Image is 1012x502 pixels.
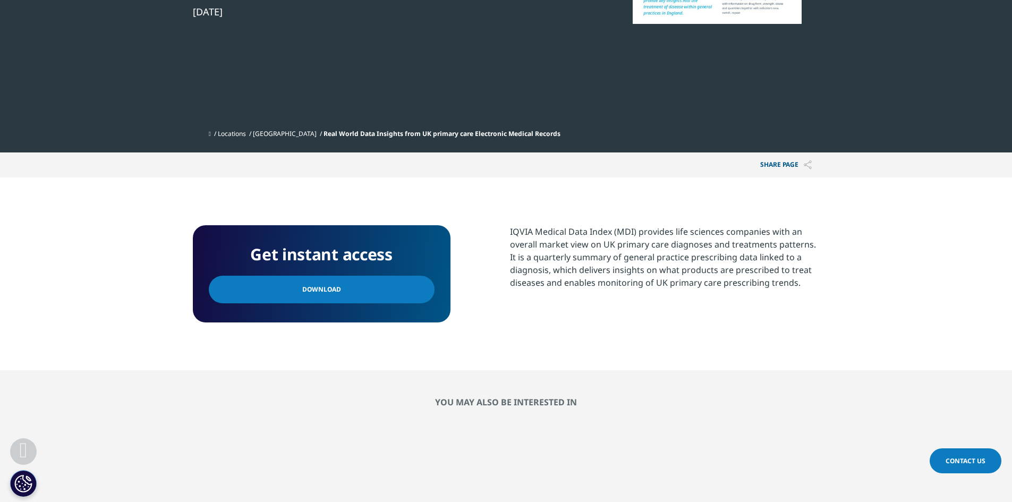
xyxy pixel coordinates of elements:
div: [DATE] [193,5,557,18]
span: Contact Us [946,456,985,465]
span: Real World Data Insights from UK primary care Electronic Medical Records [324,129,560,138]
a: Contact Us [930,448,1001,473]
a: [GEOGRAPHIC_DATA] [253,129,317,138]
a: Locations [218,129,246,138]
a: Download [209,276,435,303]
button: Share PAGEShare PAGE [752,152,820,177]
span: Download [302,284,341,295]
p: Share PAGE [752,152,820,177]
h2: You may also be interested in [193,397,820,407]
button: Cookies Settings [10,470,37,497]
h4: Get instant access [209,241,435,268]
img: Share PAGE [804,160,812,169]
div: IQVIA Medical Data Index (MDI) provides life sciences companies with an overall market view on UK... [510,225,820,289]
